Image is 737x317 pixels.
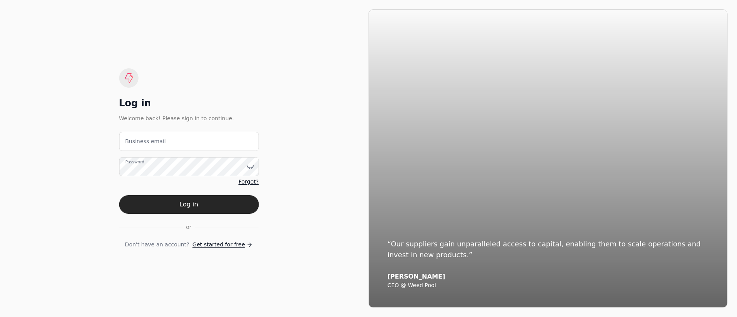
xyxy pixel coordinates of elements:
label: Business email [125,137,166,146]
span: or [186,223,191,231]
span: Don't have an account? [125,241,189,249]
div: Log in [119,97,259,109]
a: Get started for free [193,241,253,249]
div: “Our suppliers gain unparalleled access to capital, enabling them to scale operations and invest ... [388,239,709,260]
div: CEO @ Weed Pool [388,282,709,289]
button: Log in [119,195,259,214]
label: Password [125,159,144,165]
span: Get started for free [193,241,245,249]
a: Forgot? [238,178,259,186]
div: [PERSON_NAME] [388,273,709,281]
div: Welcome back! Please sign in to continue. [119,114,259,123]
